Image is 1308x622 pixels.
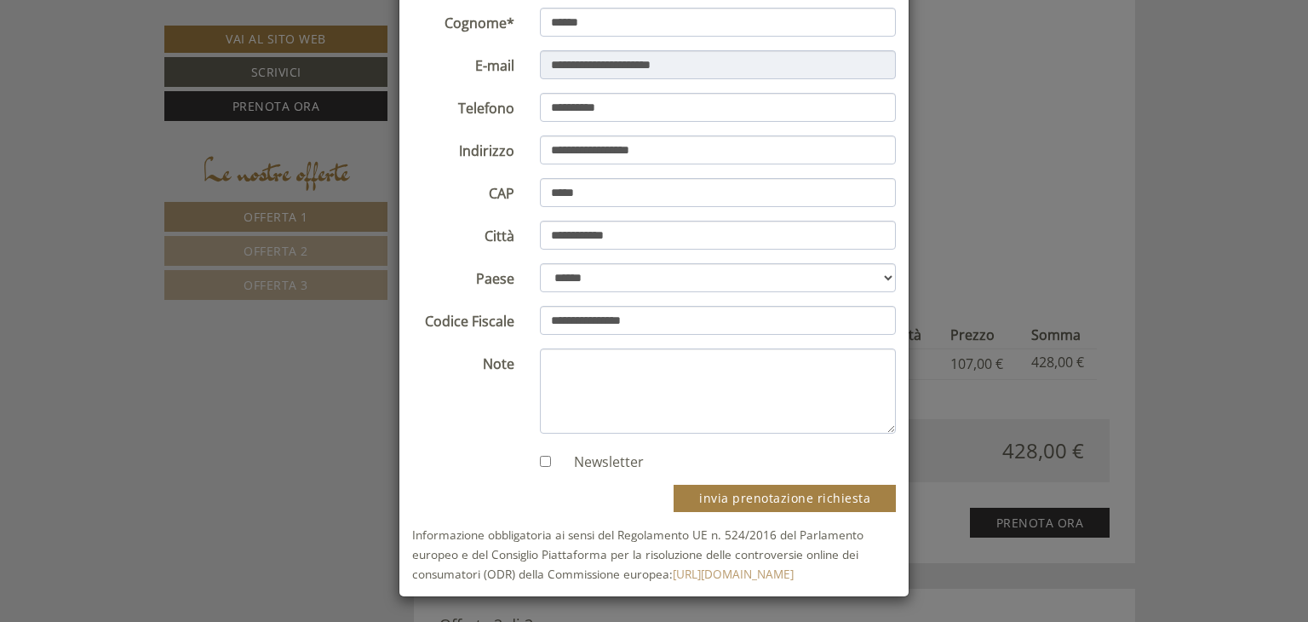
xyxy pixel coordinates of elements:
[557,452,644,472] label: Newsletter
[673,566,794,582] a: [URL][DOMAIN_NAME]
[399,221,527,246] label: Città
[399,348,527,374] label: Note
[26,49,273,63] div: [GEOGRAPHIC_DATA]
[674,485,896,512] button: invia prenotazione richiesta
[26,83,273,95] small: 09:00
[399,8,527,33] label: Cognome*
[399,263,527,289] label: Paese
[586,449,672,479] button: Invia
[412,527,863,582] small: Informazione obbligatoria ai sensi del Regolamento UE n. 524/2016 del Parlamento europeo e del Co...
[399,135,527,161] label: Indirizzo
[304,13,367,42] div: [DATE]
[399,178,527,204] label: CAP
[399,50,527,76] label: E-mail
[399,93,527,118] label: Telefono
[399,306,527,331] label: Codice Fiscale
[13,46,282,98] div: Buon giorno, come possiamo aiutarla?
